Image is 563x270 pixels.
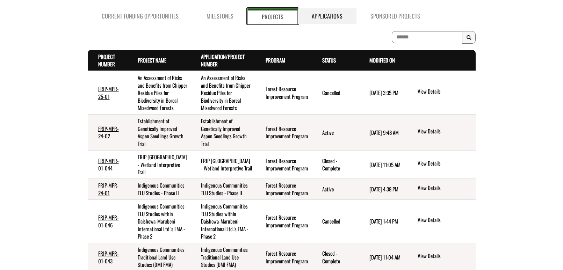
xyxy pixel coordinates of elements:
[406,200,475,243] td: action menu
[369,217,398,225] time: [DATE] 1:44 PM
[298,8,356,24] a: Applications
[88,71,128,115] td: FRIP-MPR-25-01
[190,115,255,151] td: Establishment of Genetically Improved Aspen Seedlings Growth Trial
[127,179,190,200] td: Indigenous Communities TLU Studies - Phase II
[255,71,312,115] td: Forest Resource Improvement Program
[190,151,255,179] td: FRIP Dixonville Community Forest - Wetland Interpretive Trail
[418,88,472,96] a: View details
[406,50,475,71] th: Actions
[312,115,359,151] td: Active
[406,179,475,200] td: action menu
[312,71,359,115] td: Cancelled
[88,179,128,200] td: FRIP-MPR-24-01
[312,151,359,179] td: Closed - Complete
[255,151,312,179] td: Forest Resource Improvement Program
[356,8,434,24] a: Sponsored Projects
[255,200,312,243] td: Forest Resource Improvement Program
[369,129,399,136] time: [DATE] 9:48 AM
[359,115,406,151] td: 2/25/2025 9:48 AM
[88,200,128,243] td: FRIP-MPR-01-046
[369,185,398,193] time: [DATE] 4:38 PM
[190,71,255,115] td: An Assessment of Risks and Benefits from Chipper Residue Piles for Biodiversity in Boreal Mixedwo...
[190,179,255,200] td: Indigenous Communities TLU Studies - Phase II
[88,115,128,151] td: FRIP-MPR-24-02
[98,125,119,140] a: FRIP-MPR-24-02
[98,181,119,196] a: FRIP-MPR-24-01
[98,213,119,228] a: FRIP-MPR-01-046
[88,151,128,179] td: FRIP-MPR-01-044
[127,71,190,115] td: An Assessment of Risks and Benefits from Chipper Residue Piles for Biodiversity in Boreal Mixedwo...
[462,31,476,44] button: Search Results
[369,56,395,64] a: Modified On
[255,179,312,200] td: Forest Resource Improvement Program
[138,56,166,64] a: Project Name
[322,56,336,64] a: Status
[98,53,115,68] a: Project Number
[193,8,247,24] a: Milestones
[127,200,190,243] td: Indigenous Communities TLU Studies within Daishowa-Marubeni International Ltd.'s FMA - Phase 2
[255,115,312,151] td: Forest Resource Improvement Program
[418,160,472,168] a: View details
[201,53,245,68] a: Application/Project Number
[127,115,190,151] td: Establishment of Genetically Improved Aspen Seedlings Growth Trial
[359,200,406,243] td: 6/8/2025 1:44 PM
[98,249,119,264] a: FRIP-MPR-01-043
[88,8,193,24] a: Current Funding Opportunities
[127,151,190,179] td: FRIP Dixonville Community Forest - Wetland Interpretive Trail
[247,8,298,24] a: Projects
[266,56,285,64] a: Program
[406,115,475,151] td: action menu
[418,127,472,136] a: View details
[359,151,406,179] td: 5/14/2025 11:05 AM
[369,253,400,261] time: [DATE] 11:04 AM
[369,89,398,96] time: [DATE] 3:35 PM
[359,179,406,200] td: 6/6/2025 4:38 PM
[190,200,255,243] td: Indigenous Communities TLU Studies within Daishowa-Marubeni International Ltd.'s FMA - Phase 2
[418,216,472,225] a: View details
[418,184,472,192] a: View details
[98,85,119,100] a: FRIP-MPR-25-01
[312,200,359,243] td: Cancelled
[98,157,119,172] a: FRIP-MPR-01-044
[406,151,475,179] td: action menu
[312,179,359,200] td: Active
[418,252,472,261] a: View details
[359,71,406,115] td: 2/26/2025 3:35 PM
[369,161,400,168] time: [DATE] 11:05 AM
[406,71,475,115] td: action menu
